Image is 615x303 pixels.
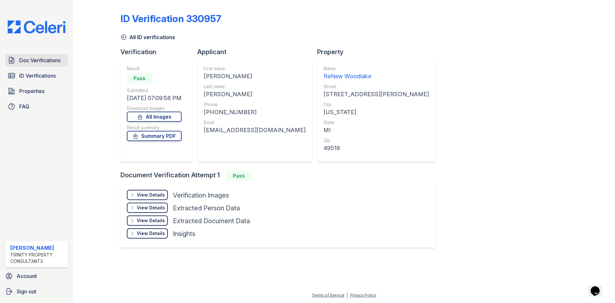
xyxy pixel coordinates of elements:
div: Zip [324,137,429,144]
div: Pass [127,73,152,83]
div: [EMAIL_ADDRESS][DOMAIN_NAME] [204,126,306,135]
div: Verification Images [173,191,229,200]
a: All ID verifications [120,33,175,41]
div: [STREET_ADDRESS][PERSON_NAME] [324,90,429,99]
div: Extracted Person Data [173,204,240,213]
iframe: chat widget [588,277,609,297]
div: View Details [137,217,165,224]
div: View Details [137,192,165,198]
span: Account [17,272,37,280]
div: Email [204,119,306,126]
div: [PERSON_NAME] [204,90,306,99]
a: FAQ [5,100,68,113]
a: Doc Verifications [5,54,68,67]
div: Verification [120,47,197,56]
div: ID Verification 330957 [120,13,221,24]
a: All Images [127,112,182,122]
div: 49519 [324,144,429,153]
div: View Details [137,205,165,211]
div: Street [324,83,429,90]
div: [PERSON_NAME] [10,244,65,252]
div: Last name [204,83,306,90]
div: Result summary [127,124,182,131]
div: State [324,119,429,126]
a: Account [3,270,70,282]
div: Document Verification Attempt 1 [120,171,440,181]
a: Summary PDF [127,131,182,141]
div: Result [127,65,182,72]
span: Doc Verifications [19,56,61,64]
span: Sign out [17,288,36,295]
div: Trinity Property Consultants [10,252,65,265]
div: City [324,101,429,108]
div: Extracted Document Data [173,216,250,225]
span: FAQ [19,103,29,110]
span: ID Verifications [19,72,56,80]
a: ID Verifications [5,69,68,82]
a: Privacy Policy [350,293,376,298]
div: First name [204,65,306,72]
span: Properties [19,87,45,95]
div: [PERSON_NAME] [204,72,306,81]
a: Properties [5,85,68,97]
img: CE_Logo_Blue-a8612792a0a2168367f1c8372b55b34899dd931a85d93a1a3d3e32e68fde9ad4.png [3,21,70,33]
div: [US_STATE] [324,108,429,117]
div: Phone [204,101,306,108]
div: Submitted [127,87,182,94]
div: ReNew Woodlake [324,72,429,81]
div: Property [317,47,440,56]
a: Name ReNew Woodlake [324,65,429,81]
div: Name [324,65,429,72]
div: [DATE] 07:09:58 PM [127,94,182,103]
div: [PHONE_NUMBER] [204,108,306,117]
div: | [347,293,348,298]
div: Pass [226,171,252,181]
div: Insights [173,229,195,238]
a: Sign out [3,285,70,298]
div: Applicant [197,47,317,56]
div: Download Images [127,105,182,112]
div: View Details [137,230,165,237]
div: MI [324,126,429,135]
a: Terms of Service [312,293,344,298]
